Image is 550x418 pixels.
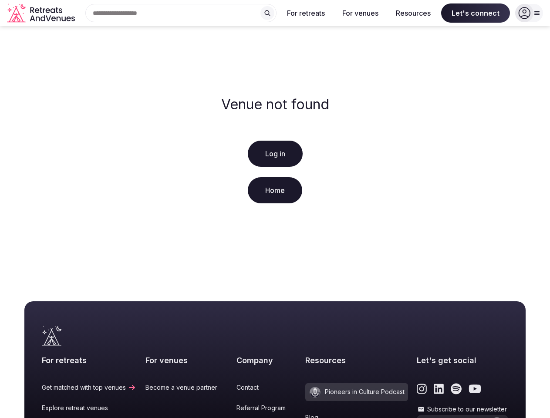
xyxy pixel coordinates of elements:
button: For retreats [280,3,332,23]
h2: Let's get social [417,355,508,366]
a: Pioneers in Culture Podcast [305,383,408,401]
label: Subscribe to our newsletter [417,405,508,414]
a: Contact [236,383,296,392]
button: Resources [389,3,438,23]
svg: Retreats and Venues company logo [7,3,77,23]
h2: For venues [145,355,228,366]
a: Link to the retreats and venues LinkedIn page [434,383,444,394]
a: Get matched with top venues [42,383,136,392]
a: Home [248,177,302,203]
a: Link to the retreats and venues Youtube page [469,383,481,394]
h2: Venue not found [221,96,329,113]
a: Log in [248,141,303,167]
span: Let's connect [441,3,510,23]
a: Link to the retreats and venues Spotify page [451,383,462,394]
h2: For retreats [42,355,136,366]
a: Link to the retreats and venues Instagram page [417,383,427,394]
h2: Resources [305,355,408,366]
a: Become a venue partner [145,383,228,392]
a: Visit the homepage [42,326,61,346]
a: Visit the homepage [7,3,77,23]
a: Referral Program [236,404,296,412]
h2: Company [236,355,296,366]
button: For venues [335,3,385,23]
a: Explore retreat venues [42,404,136,412]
